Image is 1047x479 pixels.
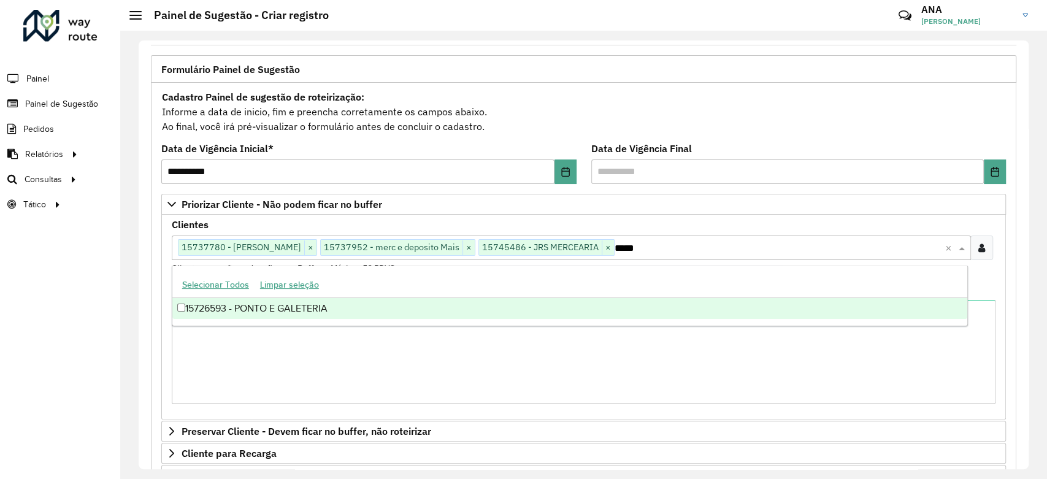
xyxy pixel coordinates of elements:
[25,98,98,110] span: Painel de Sugestão
[321,240,462,255] span: 15737952 - merc e deposito Mais
[945,240,956,255] span: Clear all
[921,16,1013,27] span: [PERSON_NAME]
[602,240,614,255] span: ×
[984,159,1006,184] button: Choose Date
[304,240,316,255] span: ×
[23,123,54,136] span: Pedidos
[25,173,62,186] span: Consultas
[161,215,1006,420] div: Priorizar Cliente - Não podem ficar no buffer
[479,240,602,255] span: 15745486 - JRS MERCEARIA
[892,2,918,29] a: Contato Rápido
[255,275,324,294] button: Limpar seleção
[161,89,1006,134] div: Informe a data de inicio, fim e preencha corretamente os campos abaixo. Ao final, você irá pré-vi...
[172,298,967,319] div: 15726593 - PONTO E GALETERIA
[182,199,382,209] span: Priorizar Cliente - Não podem ficar no buffer
[142,9,329,22] h2: Painel de Sugestão - Criar registro
[182,426,431,436] span: Preservar Cliente - Devem ficar no buffer, não roteirizar
[172,266,968,326] ng-dropdown-panel: Options list
[177,275,255,294] button: Selecionar Todos
[161,141,274,156] label: Data de Vigência Inicial
[554,159,577,184] button: Choose Date
[161,421,1006,442] a: Preservar Cliente - Devem ficar no buffer, não roteirizar
[162,91,364,103] strong: Cadastro Painel de sugestão de roteirização:
[921,4,1013,15] h3: ANA
[172,262,395,274] small: Clientes que não podem ficar no Buffer – Máximo 50 PDVS
[182,448,277,458] span: Cliente para Recarga
[178,240,304,255] span: 15737780 - [PERSON_NAME]
[161,194,1006,215] a: Priorizar Cliente - Não podem ficar no buffer
[161,443,1006,464] a: Cliente para Recarga
[161,64,300,74] span: Formulário Painel de Sugestão
[25,148,63,161] span: Relatórios
[462,240,475,255] span: ×
[26,72,49,85] span: Painel
[23,198,46,211] span: Tático
[591,141,692,156] label: Data de Vigência Final
[172,217,209,232] label: Clientes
